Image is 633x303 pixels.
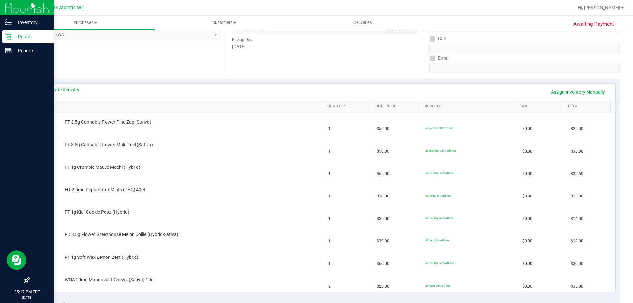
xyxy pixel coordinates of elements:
span: WNA 10mg Mango Soft Chews (Sativa) 10ct [65,277,155,283]
span: 40dep: 40% off line [425,239,449,242]
span: $50.00 [377,148,389,155]
span: $25.00 [377,283,389,289]
span: 1 [328,261,331,267]
a: Total [567,104,608,109]
span: $50.00 [377,126,389,132]
span: $30.00 [377,193,389,199]
a: Purchases [16,16,155,30]
p: Retail [12,33,51,41]
span: 2 [328,283,331,289]
span: Jax Atlantic WC [50,5,84,11]
span: FT 1g Soft Wax Lemon Zest (Hybrid) [65,254,138,260]
a: View State Registry [40,86,79,93]
span: $35.00 [571,283,583,289]
inline-svg: Retail [5,33,12,40]
inline-svg: Reports [5,47,12,54]
span: 1 [328,148,331,155]
a: Tax [520,104,560,109]
span: Deliveries [345,20,381,26]
span: $14.00 [571,216,583,222]
span: HT 2.5mg Peppermint Mints (THC) 40ct [65,187,145,193]
span: $25.00 [571,126,583,132]
label: Pickup Day [232,37,252,43]
a: Discount [423,104,512,109]
span: FT 3.5g Cannabis Flower Mule Fuel (Sativa) [65,142,153,148]
span: $0.00 [522,261,532,267]
span: $32.50 [571,171,583,177]
span: $30.00 [571,261,583,267]
input: Format: (999) 999-9999 [429,44,620,53]
a: Customers [155,16,293,30]
p: Inventory [12,18,51,26]
span: 1 [328,171,331,177]
span: $0.00 [522,148,532,155]
a: SKU [39,104,319,109]
span: FT 1g Kief Cookie Popz (Hybrid) [65,209,129,215]
label: Email [429,53,449,63]
div: [DATE] [232,44,417,50]
span: $0.00 [522,238,532,244]
span: 50monthly: 50% off line [425,171,454,175]
span: 40mints: 40% off line [425,194,451,197]
span: $60.00 [377,261,389,267]
span: 50premall: 50% off line [425,126,453,130]
label: Call [429,34,446,44]
span: 1 [328,126,331,132]
a: Unit Price [376,104,416,109]
a: Quantity [327,104,368,109]
span: FT 3.5g Cannabis Flower Pine Zap (Sativa) [65,119,151,125]
span: Purchases [16,20,155,26]
span: 50monthly: 50% off line [425,261,454,265]
span: Customers [155,20,293,26]
p: [DATE] [3,295,51,300]
span: $35.00 [571,148,583,155]
span: $35.00 [377,216,389,222]
span: FD 3.5g Flower Greenhouse Melon Collie (Hybrid-Sativa) [65,231,178,238]
span: 30wana: 30% off line [425,284,450,287]
span: $65.00 [377,171,389,177]
span: $18.00 [571,238,583,244]
span: 1 [328,193,331,199]
span: $0.00 [522,216,532,222]
p: 05:17 PM EDT [3,289,51,295]
a: Assign Inventory Manually [547,86,609,98]
span: FT 1g Crumble Mauve Mochi (Hybrid) [65,164,140,170]
a: Deliveries [293,16,432,30]
span: $0.00 [522,126,532,132]
span: 30premfire1: 30% off line [425,149,456,152]
span: 1 [328,216,331,222]
span: $30.00 [377,238,389,244]
span: $0.00 [522,283,532,289]
span: $18.00 [571,193,583,199]
span: $0.00 [522,171,532,177]
inline-svg: Inventory [5,19,12,26]
span: Hi, [PERSON_NAME]! [578,5,620,10]
iframe: Resource center [7,250,26,270]
span: 1 [328,238,331,244]
p: Reports [12,47,51,55]
span: $0.00 [522,193,532,199]
span: Awaiting Payment [573,20,614,28]
span: 60monthly: 60% off line [425,216,454,220]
